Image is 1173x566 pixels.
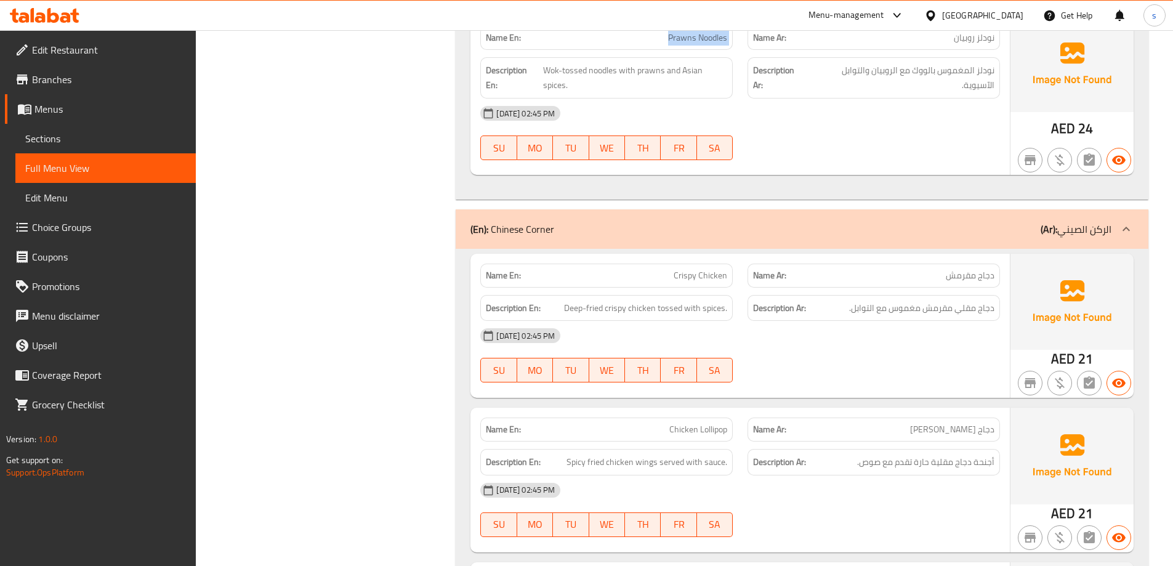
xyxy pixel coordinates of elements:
[666,139,691,157] span: FR
[1106,148,1131,172] button: Available
[517,135,553,160] button: MO
[589,135,625,160] button: WE
[38,431,57,447] span: 1.0.0
[5,94,196,124] a: Menus
[661,512,696,537] button: FR
[15,183,196,212] a: Edit Menu
[32,220,186,235] span: Choice Groups
[470,220,488,238] b: (En):
[625,135,661,160] button: TH
[522,362,548,379] span: MO
[1018,371,1042,395] button: Not branch specific item
[1152,9,1156,22] span: s
[486,269,521,282] strong: Name En:
[1051,501,1075,525] span: AED
[697,135,733,160] button: SA
[625,358,661,382] button: TH
[661,358,696,382] button: FR
[486,423,521,436] strong: Name En:
[954,31,994,44] span: نودلز روبيان
[753,423,786,436] strong: Name Ar:
[753,31,786,44] strong: Name Ar:
[630,362,656,379] span: TH
[5,301,196,331] a: Menu disclaimer
[808,8,884,23] div: Menu-management
[5,212,196,242] a: Choice Groups
[32,249,186,264] span: Coupons
[32,397,186,412] span: Grocery Checklist
[1077,371,1102,395] button: Not has choices
[666,515,691,533] span: FR
[553,512,589,537] button: TU
[1077,525,1102,550] button: Not has choices
[553,358,589,382] button: TU
[32,42,186,57] span: Edit Restaurant
[661,135,696,160] button: FR
[1106,525,1131,550] button: Available
[25,190,186,205] span: Edit Menu
[1041,222,1111,237] p: الركن الصيني
[517,358,553,382] button: MO
[1047,371,1072,395] button: Purchased item
[5,360,196,390] a: Coverage Report
[6,464,84,480] a: Support.OpsPlatform
[808,63,994,93] span: نودلز المغموس بالووك مع الروبيان والتوابل الآسيوية.
[5,65,196,94] a: Branches
[702,362,728,379] span: SA
[32,72,186,87] span: Branches
[702,139,728,157] span: SA
[594,139,620,157] span: WE
[753,63,806,93] strong: Description Ar:
[32,368,186,382] span: Coverage Report
[942,9,1023,22] div: [GEOGRAPHIC_DATA]
[558,515,584,533] span: TU
[1041,220,1057,238] b: (Ar):
[1010,408,1134,504] img: Ae5nvW7+0k+MAAAAAElFTkSuQmCC
[32,338,186,353] span: Upsell
[630,139,656,157] span: TH
[517,512,553,537] button: MO
[491,330,560,342] span: [DATE] 02:45 PM
[522,139,548,157] span: MO
[480,135,517,160] button: SU
[32,309,186,323] span: Menu disclaimer
[666,362,691,379] span: FR
[589,358,625,382] button: WE
[486,31,521,44] strong: Name En:
[1078,501,1093,525] span: 21
[5,331,196,360] a: Upsell
[1010,16,1134,112] img: Ae5nvW7+0k+MAAAAAElFTkSuQmCC
[6,452,63,468] span: Get support on:
[486,301,541,316] strong: Description En:
[630,515,656,533] span: TH
[5,272,196,301] a: Promotions
[456,209,1148,249] div: (En): Chinese Corner(Ar):الركن الصيني
[849,301,994,316] span: دجاج مقلي مقرمش مغموس مع التوابل.
[553,135,589,160] button: TU
[543,63,728,93] span: Wok-tossed noodles with prawns and Asian spices.
[669,423,727,436] span: Chicken Lollipop
[625,512,661,537] button: TH
[5,35,196,65] a: Edit Restaurant
[566,455,727,470] span: Spicy fried chicken wings served with sauce.
[702,515,728,533] span: SA
[668,31,727,44] span: Prawns Noodles
[486,63,540,93] strong: Description En:
[491,484,560,496] span: [DATE] 02:45 PM
[1018,148,1042,172] button: Not branch specific item
[697,512,733,537] button: SA
[1047,525,1072,550] button: Purchased item
[486,139,512,157] span: SU
[470,222,554,237] p: Chinese Corner
[1078,116,1093,140] span: 24
[1078,347,1093,371] span: 21
[486,515,512,533] span: SU
[1047,148,1072,172] button: Purchased item
[486,362,512,379] span: SU
[1018,525,1042,550] button: Not branch specific item
[5,390,196,419] a: Grocery Checklist
[491,108,560,119] span: [DATE] 02:45 PM
[5,242,196,272] a: Coupons
[1106,371,1131,395] button: Available
[558,362,584,379] span: TU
